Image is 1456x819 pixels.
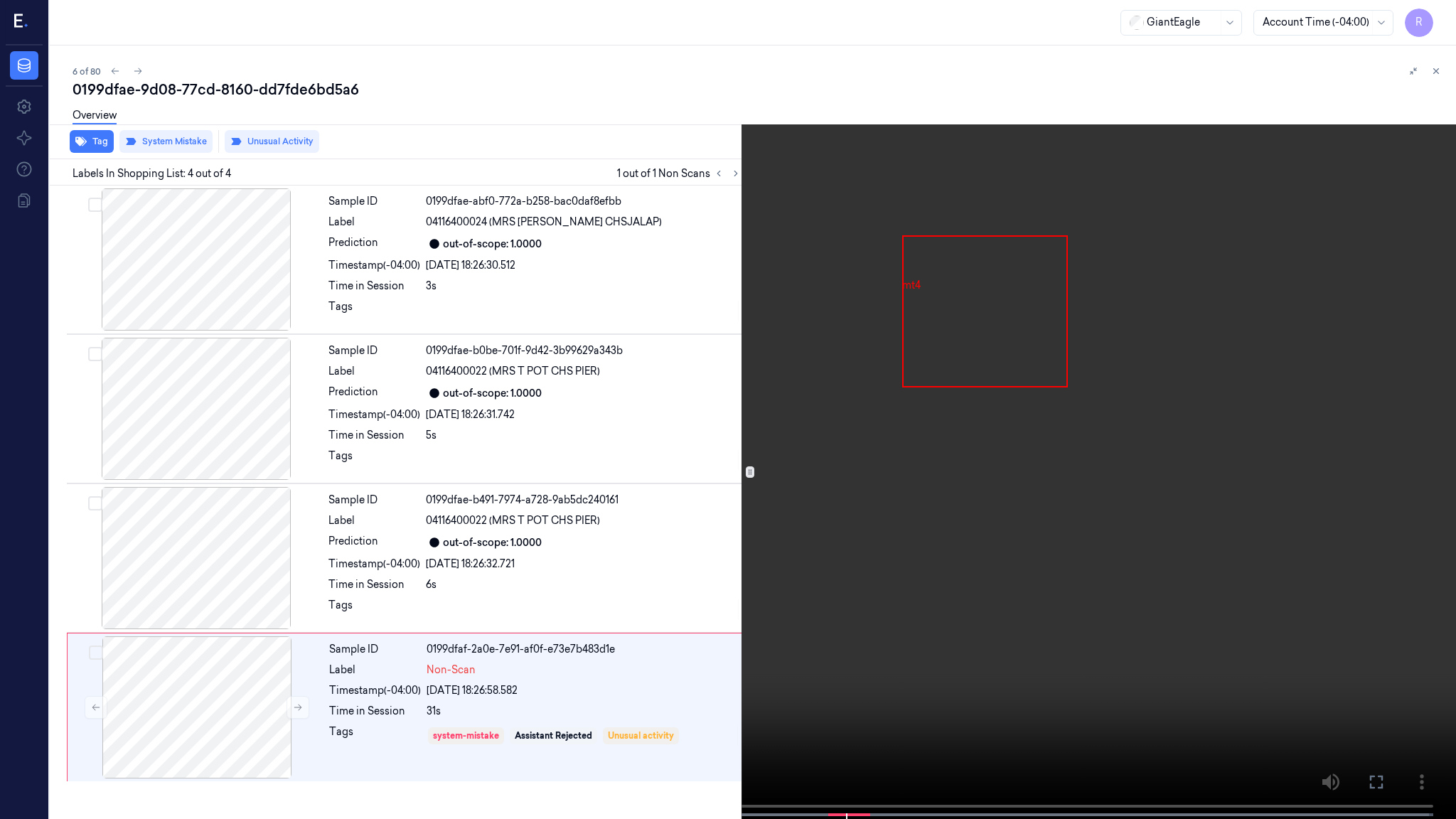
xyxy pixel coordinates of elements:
div: Timestamp (-04:00) [328,557,420,572]
div: Label [329,663,421,678]
button: Select row [89,646,103,660]
div: Time in Session [328,428,420,443]
div: out-of-scope: 1.0000 [443,237,542,252]
div: Unusual activity [608,729,674,742]
div: 3s [426,279,742,294]
div: 6s [426,577,742,592]
div: Time in Session [328,577,420,592]
span: Non-Scan [427,663,476,678]
div: [DATE] 18:26:58.582 [427,683,741,698]
span: 04116400022 (MRS T POT CHS PIER) [426,364,600,379]
div: Time in Session [328,279,420,294]
div: Prediction [328,534,420,551]
div: Tags [329,724,421,747]
div: Tags [328,598,420,621]
a: Overview [73,108,117,124]
div: 5s [426,428,742,443]
button: Tag [70,130,114,153]
div: Prediction [328,385,420,402]
div: Sample ID [329,642,421,657]
div: system-mistake [433,729,499,742]
div: 0199dfae-b0be-701f-9d42-3b99629a343b [426,343,742,358]
div: 0199dfae-abf0-772a-b258-bac0daf8efbb [426,194,742,209]
span: Labels In Shopping List: 4 out of 4 [73,166,231,181]
button: Select row [88,496,102,510]
div: Timestamp (-04:00) [329,683,421,698]
button: System Mistake [119,130,213,153]
div: [DATE] 18:26:30.512 [426,258,742,273]
div: Sample ID [328,343,420,358]
span: 1 out of 1 Non Scans [617,165,744,182]
button: R [1405,9,1433,37]
div: Tags [328,449,420,471]
div: 31s [427,704,741,719]
div: 0199dfae-b491-7974-a728-9ab5dc240161 [426,493,742,508]
button: Select row [88,198,102,212]
div: Prediction [328,235,420,252]
div: 0199dfaf-2a0e-7e91-af0f-e73e7b483d1e [427,642,741,657]
div: Label [328,215,420,230]
span: 6 of 80 [73,65,101,77]
button: Unusual Activity [225,130,319,153]
div: out-of-scope: 1.0000 [443,386,542,401]
div: Label [328,364,420,379]
div: Time in Session [329,704,421,719]
div: Timestamp (-04:00) [328,407,420,422]
div: [DATE] 18:26:31.742 [426,407,742,422]
div: Tags [328,299,420,322]
div: Sample ID [328,194,420,209]
span: 04116400024 (MRS [PERSON_NAME] CHSJALAP) [426,215,662,230]
div: out-of-scope: 1.0000 [443,535,542,550]
div: Sample ID [328,493,420,508]
div: 0199dfae-9d08-77cd-8160-dd7fde6bd5a6 [73,80,1445,100]
span: 04116400022 (MRS T POT CHS PIER) [426,513,600,528]
div: Timestamp (-04:00) [328,258,420,273]
div: [DATE] 18:26:32.721 [426,557,742,572]
div: Assistant Rejected [515,729,592,742]
div: Label [328,513,420,528]
button: Select row [88,347,102,361]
